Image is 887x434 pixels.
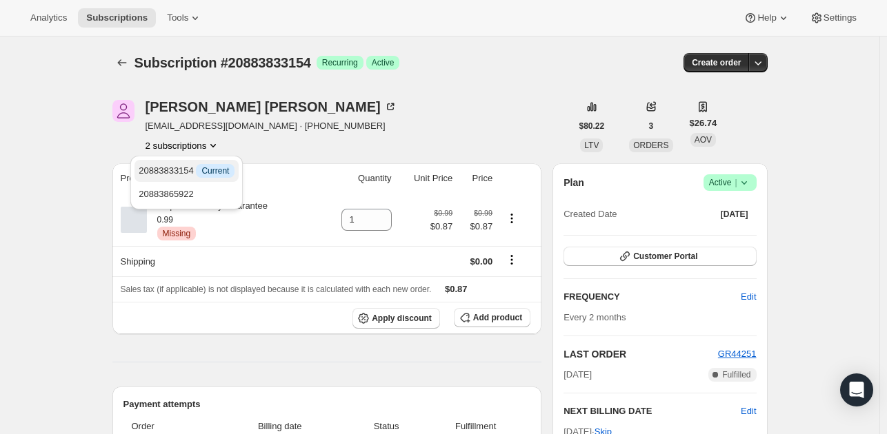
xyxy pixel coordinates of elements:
[146,119,397,133] span: [EMAIL_ADDRESS][DOMAIN_NAME] · [PHONE_NUMBER]
[840,373,873,406] div: Open Intercom Messenger
[163,228,191,239] span: Missing
[564,207,617,221] span: Created Date
[564,247,756,266] button: Customer Portal
[86,12,148,23] span: Subscriptions
[216,420,343,433] span: Billing date
[457,163,497,194] th: Price
[112,100,134,122] span: Karen M Englert
[564,290,741,304] h2: FREQUENCY
[139,165,235,176] span: 20883833154
[649,121,654,132] span: 3
[718,349,757,359] a: GR44251
[121,285,432,294] span: Sales tax (if applicable) is not displayed because it is calculated with each new order.
[473,312,522,323] span: Add product
[735,177,737,188] span: |
[352,308,440,329] button: Apply discount
[718,347,757,361] button: GR44251
[757,12,776,23] span: Help
[112,53,132,72] button: Subscriptions
[735,8,798,28] button: Help
[684,53,749,72] button: Create order
[139,189,194,199] span: 20883865922
[695,135,712,145] span: AOV
[741,404,756,418] button: Edit
[112,163,320,194] th: Product
[123,397,531,411] h2: Payment attempts
[470,256,493,267] span: $0.00
[78,8,156,28] button: Subscriptions
[712,205,757,224] button: [DATE]
[322,57,358,68] span: Recurring
[146,100,397,114] div: [PERSON_NAME] [PERSON_NAME]
[633,141,668,150] span: ORDERS
[429,420,522,433] span: Fulfillment
[167,12,188,23] span: Tools
[112,246,320,276] th: Shipping
[352,420,421,433] span: Status
[824,12,857,23] span: Settings
[641,116,662,136] button: 3
[30,12,67,23] span: Analytics
[633,251,697,262] span: Customer Portal
[201,165,229,176] span: Current
[454,308,530,327] button: Add product
[461,220,492,234] span: $0.87
[564,312,626,322] span: Every 2 months
[801,8,865,28] button: Settings
[134,160,239,182] button: 20883833154 InfoCurrent
[692,57,741,68] span: Create order
[146,138,221,152] button: Product actions
[564,347,718,361] h2: LAST ORDER
[709,176,751,189] span: Active
[690,116,717,130] span: $26.74
[501,252,523,267] button: Shipping actions
[134,55,311,70] span: Subscription #20883833154
[159,8,210,28] button: Tools
[722,369,750,380] span: Fulfilled
[564,404,741,418] h2: NEXT BILLING DATE
[22,8,75,28] button: Analytics
[396,163,457,194] th: Unit Price
[501,211,523,226] button: Product actions
[579,121,605,132] span: $80.22
[564,368,592,382] span: [DATE]
[372,313,432,324] span: Apply discount
[721,209,748,220] span: [DATE]
[430,220,453,234] span: $0.87
[732,286,764,308] button: Edit
[564,176,584,189] h2: Plan
[571,116,613,136] button: $80.22
[434,209,452,217] small: $0.99
[319,163,395,194] th: Quantity
[372,57,395,68] span: Active
[445,284,468,294] span: $0.87
[741,290,756,304] span: Edit
[134,183,239,205] button: 20883865922
[584,141,599,150] span: LTV
[474,209,492,217] small: $0.99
